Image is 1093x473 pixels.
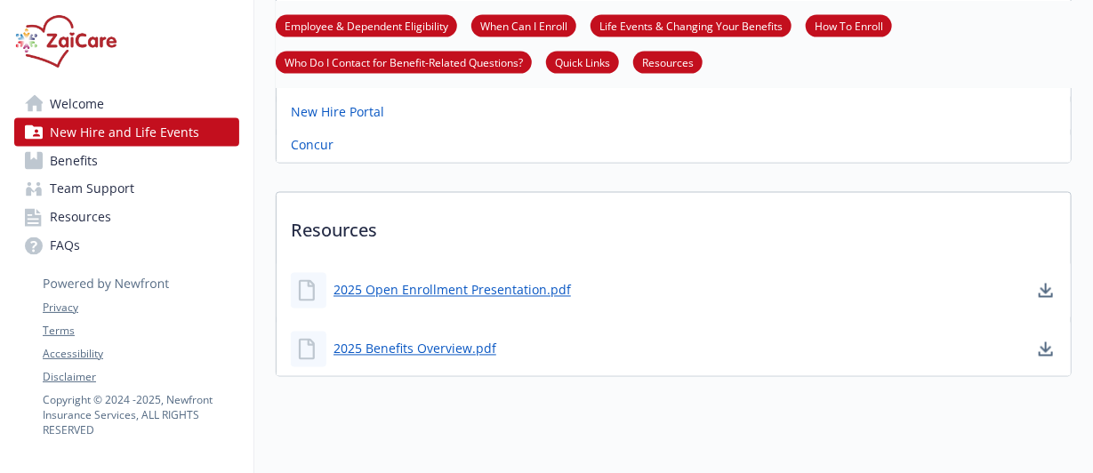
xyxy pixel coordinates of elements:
[50,118,199,147] span: New Hire and Life Events
[50,175,134,204] span: Team Support
[277,193,1071,259] p: Resources
[14,175,239,204] a: Team Support
[591,17,792,34] a: Life Events & Changing Your Benefits
[43,300,238,316] a: Privacy
[334,281,571,300] a: 2025 Open Enrollment Presentation.pdf
[50,232,80,261] span: FAQs
[14,118,239,147] a: New Hire and Life Events
[546,53,619,70] a: Quick Links
[471,17,576,34] a: When Can I Enroll
[291,135,334,154] a: Concur
[806,17,892,34] a: How To Enroll
[334,340,496,358] a: 2025 Benefits Overview.pdf
[43,392,238,437] p: Copyright © 2024 - 2025 , Newfront Insurance Services, ALL RIGHTS RESERVED
[43,369,238,385] a: Disclaimer
[1035,339,1057,360] a: download document
[14,90,239,118] a: Welcome
[50,147,98,175] span: Benefits
[14,232,239,261] a: FAQs
[291,102,384,121] a: New Hire Portal
[14,204,239,232] a: Resources
[14,147,239,175] a: Benefits
[276,53,532,70] a: Who Do I Contact for Benefit-Related Questions?
[50,204,111,232] span: Resources
[1035,280,1057,301] a: download document
[633,53,703,70] a: Resources
[50,90,104,118] span: Welcome
[276,17,457,34] a: Employee & Dependent Eligibility
[43,323,238,339] a: Terms
[43,346,238,362] a: Accessibility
